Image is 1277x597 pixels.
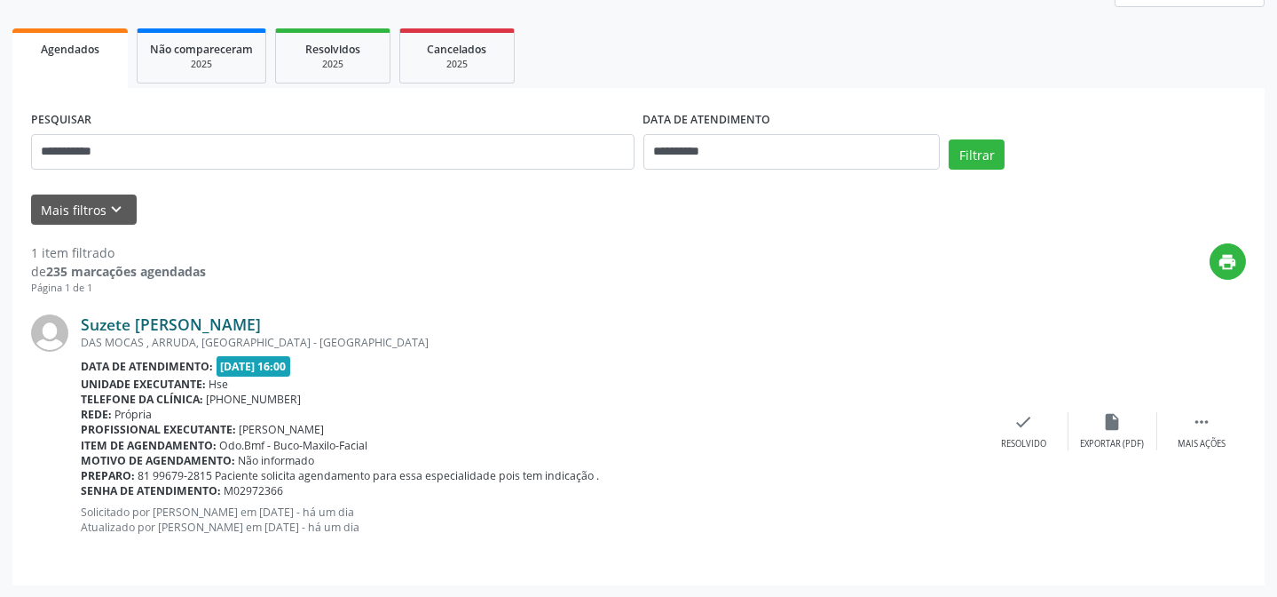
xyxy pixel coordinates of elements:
span: Cancelados [428,42,487,57]
span: Própria [115,407,153,422]
b: Item de agendamento: [81,438,217,453]
strong: 235 marcações agendadas [46,263,206,280]
span: Hse [209,377,229,392]
b: Profissional executante: [81,422,236,437]
button: Filtrar [949,139,1005,170]
span: M02972366 [225,483,284,498]
b: Motivo de agendamento: [81,453,235,468]
i: check [1014,412,1034,432]
span: Não compareceram [150,42,253,57]
b: Preparo: [81,468,135,483]
i: print [1218,252,1238,272]
div: Mais ações [1178,438,1226,450]
b: Rede: [81,407,112,422]
div: Resolvido [1001,438,1046,450]
div: 2025 [413,58,501,71]
div: Página 1 de 1 [31,281,206,296]
button: Mais filtroskeyboard_arrow_down [31,195,137,226]
p: Solicitado por [PERSON_NAME] em [DATE] - há um dia Atualizado por [PERSON_NAME] em [DATE] - há um... [81,505,980,535]
span: Agendados [41,42,99,57]
div: de [31,262,206,281]
img: img [31,314,68,352]
label: PESQUISAR [31,107,91,134]
b: Data de atendimento: [81,359,213,374]
b: Unidade executante: [81,377,206,392]
span: [PERSON_NAME] [240,422,325,437]
button: print [1210,243,1246,280]
span: Não informado [239,453,315,468]
i:  [1192,412,1211,432]
b: Telefone da clínica: [81,392,203,407]
span: 81 99679-2815 Paciente solicita agendamento para essa especialidade pois tem indicação . [138,468,600,483]
span: [PHONE_NUMBER] [207,392,302,407]
div: 2025 [150,58,253,71]
i: insert_drive_file [1103,412,1123,432]
a: Suzete [PERSON_NAME] [81,314,261,334]
div: 1 item filtrado [31,243,206,262]
div: 2025 [288,58,377,71]
span: [DATE] 16:00 [217,356,291,377]
i: keyboard_arrow_down [107,200,127,219]
div: Exportar (PDF) [1081,438,1145,450]
label: DATA DE ATENDIMENTO [643,107,771,134]
b: Senha de atendimento: [81,483,221,498]
span: Odo.Bmf - Buco-Maxilo-Facial [220,438,368,453]
div: DAS MOCAS , ARRUDA, [GEOGRAPHIC_DATA] - [GEOGRAPHIC_DATA] [81,335,980,350]
span: Resolvidos [305,42,360,57]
